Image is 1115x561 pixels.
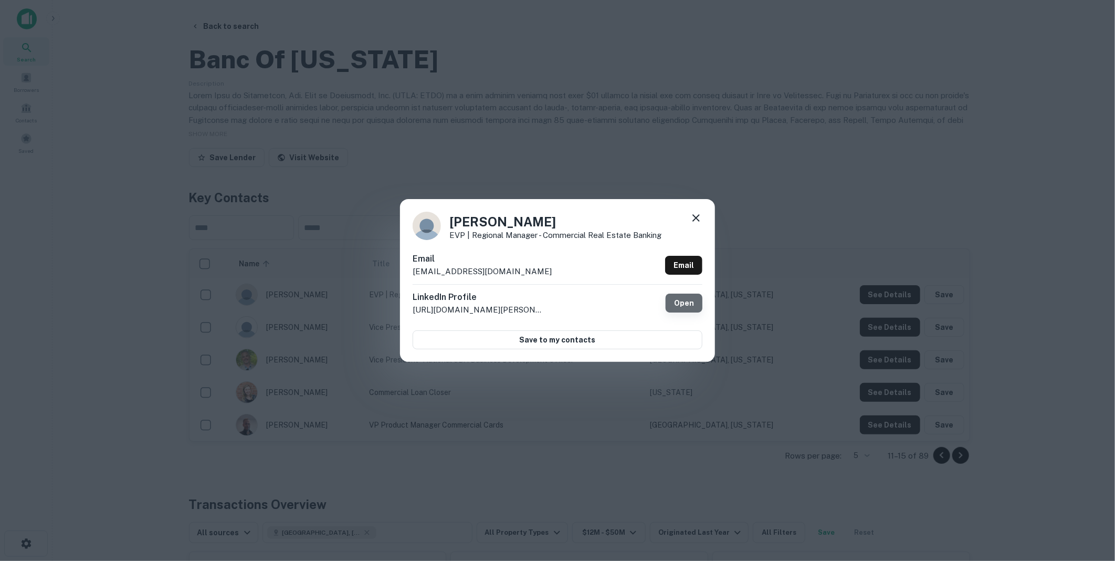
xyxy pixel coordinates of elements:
[449,231,661,239] p: EVP | Regional Manager - Commercial Real Estate Banking
[665,256,702,275] a: Email
[413,212,441,240] img: 1c5u578iilxfi4m4dvc4q810q
[413,291,544,304] h6: LinkedIn Profile
[413,253,552,265] h6: Email
[1063,477,1115,527] iframe: Chat Widget
[413,304,544,316] p: [URL][DOMAIN_NAME][PERSON_NAME]
[413,265,552,278] p: [EMAIL_ADDRESS][DOMAIN_NAME]
[413,330,702,349] button: Save to my contacts
[666,294,702,313] a: Open
[449,212,661,231] h4: [PERSON_NAME]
